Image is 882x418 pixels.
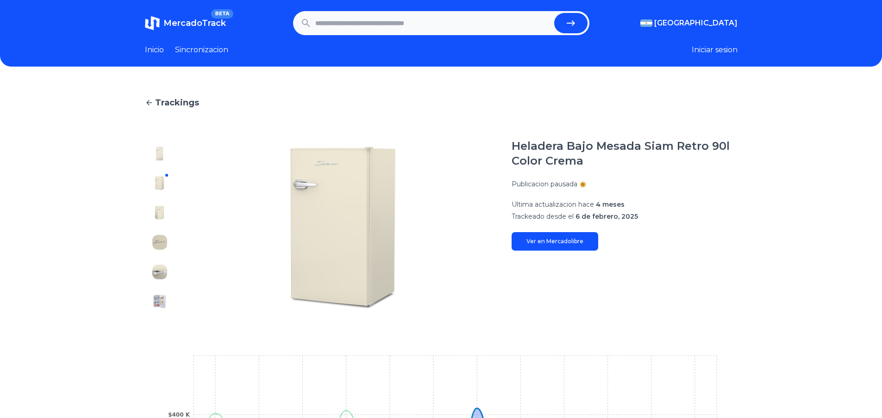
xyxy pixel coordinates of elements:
button: Iniciar sesion [692,44,738,55]
span: Trackeado desde el [512,212,574,221]
a: MercadoTrackBETA [145,16,226,31]
a: Ver en Mercadolibre [512,232,598,251]
a: Inicio [145,44,164,55]
img: Argentina [640,19,652,27]
a: Trackings [145,96,738,109]
img: Heladera Bajo Mesada Siam Retro 90l Color Crema [152,146,167,161]
img: Heladera Bajo Mesada Siam Retro 90l Color Crema [152,176,167,191]
img: Heladera Bajo Mesada Siam Retro 90l Color Crema [193,139,493,316]
a: Sincronizacion [175,44,228,55]
img: Heladera Bajo Mesada Siam Retro 90l Color Crema [152,264,167,279]
img: Heladera Bajo Mesada Siam Retro 90l Color Crema [152,294,167,309]
img: MercadoTrack [145,16,160,31]
span: BETA [211,9,233,18]
h1: Heladera Bajo Mesada Siam Retro 90l Color Crema [512,139,738,168]
span: 4 meses [596,200,625,209]
span: MercadoTrack [163,18,226,28]
p: Publicacion pausada [512,179,577,189]
span: Ultima actualizacion hace [512,200,594,209]
img: Heladera Bajo Mesada Siam Retro 90l Color Crema [152,235,167,250]
tspan: $400 K [168,412,190,418]
button: [GEOGRAPHIC_DATA] [640,18,738,29]
span: [GEOGRAPHIC_DATA] [654,18,738,29]
span: Trackings [155,96,199,109]
img: Heladera Bajo Mesada Siam Retro 90l Color Crema [152,205,167,220]
span: 6 de febrero, 2025 [575,212,638,221]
